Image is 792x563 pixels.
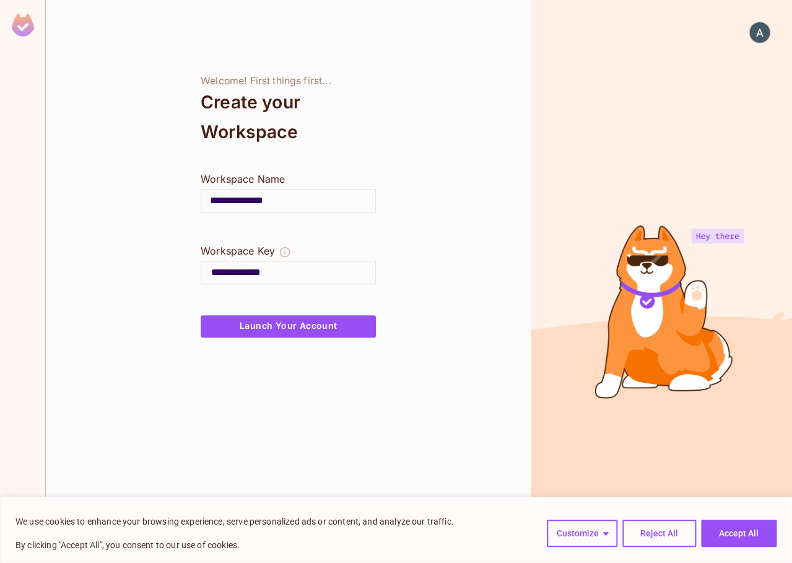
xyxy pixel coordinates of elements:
[201,75,376,87] div: Welcome! First things first...
[15,538,454,552] p: By clicking "Accept All", you consent to our use of cookies.
[279,243,291,261] button: The Workspace Key is unique, and serves as the identifier of your workspace.
[622,520,696,547] button: Reject All
[201,172,376,186] div: Workspace Name
[547,520,617,547] button: Customize
[201,243,275,258] div: Workspace Key
[15,514,454,529] p: We use cookies to enhance your browsing experience, serve personalized ads or content, and analyz...
[201,87,376,147] div: Create your Workspace
[701,520,777,547] button: Accept All
[201,315,376,338] button: Launch Your Account
[749,22,770,43] img: Ali Tiane
[12,14,34,37] img: SReyMgAAAABJRU5ErkJggg==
